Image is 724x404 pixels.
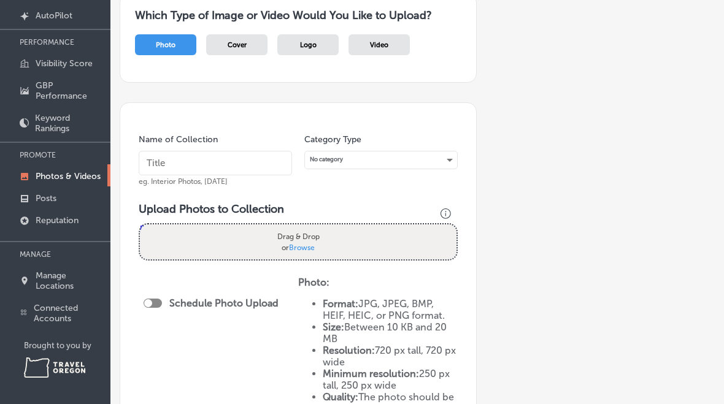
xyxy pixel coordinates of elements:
p: GBP Performance [36,80,104,101]
p: Reputation [36,215,79,226]
label: Name of Collection [139,134,218,145]
p: Keyword Rankings [35,113,104,134]
p: Photos & Videos [36,171,101,181]
label: Drag & Drop or [274,227,323,256]
strong: Quality: [323,391,358,403]
span: Cover [228,41,247,49]
strong: Minimum resolution: [323,368,419,379]
li: 250 px tall, 250 px wide [323,368,458,391]
li: Between 10 KB and 20 MB [323,321,458,345]
p: Brought to you by [24,341,110,350]
span: eg. Interior Photos, [DATE] [139,177,228,186]
span: Video [370,41,388,49]
h3: Upload Photos to Collection [139,202,458,216]
h3: Which Type of Image or Video Would You Like to Upload? [135,9,461,22]
strong: Photo: [298,276,329,288]
p: Visibility Score [36,58,93,69]
li: JPG, JPEG, BMP, HEIF, HEIC, or PNG format. [323,298,458,321]
p: Connected Accounts [34,303,104,324]
span: Logo [300,41,317,49]
p: AutoPilot [36,10,72,21]
p: Posts [36,193,56,204]
strong: Format: [323,298,358,310]
strong: Resolution: [323,345,375,356]
span: Browse [289,243,315,251]
li: 720 px tall, 720 px wide [323,345,458,368]
label: Category Type [304,134,361,145]
span: Photo [156,41,175,49]
div: No category [305,151,457,168]
input: Title [139,151,292,175]
strong: Size: [323,321,344,333]
p: Manage Locations [36,270,104,291]
label: Schedule Photo Upload [169,297,279,309]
